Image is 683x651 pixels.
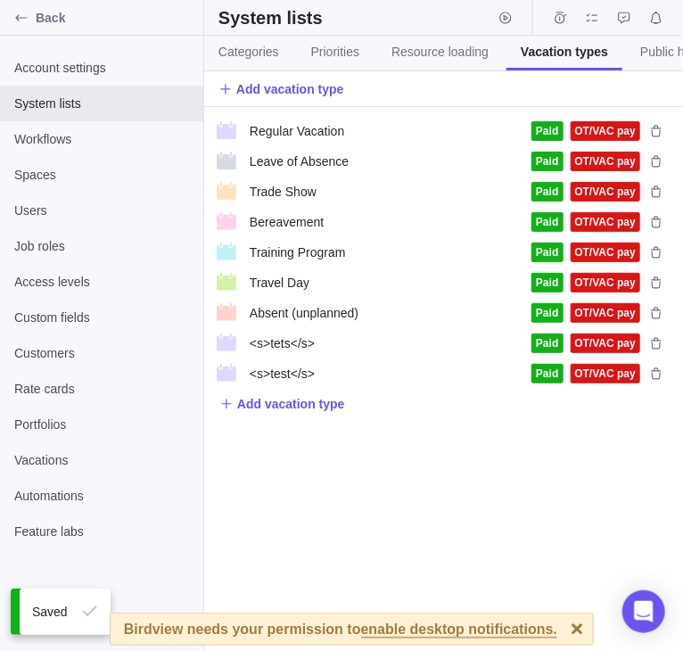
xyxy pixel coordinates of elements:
span: Portfolios [14,416,189,433]
span: Vacations [14,451,189,469]
div: Paid [531,121,563,141]
span: Users [14,202,189,219]
span: <s>tets</s> [250,334,315,352]
a: My assignments [580,13,605,28]
span: Rate cards [14,380,189,398]
span: Access levels [14,273,189,291]
h2: System lists [218,5,323,30]
span: Notifications [644,5,669,30]
span: Absent (unplanned) [250,304,358,322]
div: Paid [531,273,563,293]
div: Paid [531,334,563,353]
span: Delete [644,119,669,144]
div: Qualifies for overtime or holiday pay [571,303,640,323]
div: Qualifies for overtime or holiday pay [571,273,640,293]
span: Time logs [547,5,572,30]
span: Back [36,9,196,27]
div: Paid [531,364,563,383]
span: Training Program [250,243,346,261]
span: Add vacation type [219,391,345,416]
span: Delete [644,361,669,386]
div: Paid [531,182,563,202]
span: Workflows [14,130,189,148]
span: Automations [14,487,189,505]
a: Time logs [547,13,572,28]
div: Paid [531,303,563,323]
span: Delete [644,179,669,204]
span: Bereavement [250,213,324,231]
div: Qualifies for overtime or holiday pay [571,243,640,262]
div: Qualifies for overtime or holiday pay [571,334,640,353]
span: Delete [644,210,669,235]
span: Vacation types [521,43,608,61]
span: Delete [644,240,669,265]
span: My assignments [580,5,605,30]
div: Paid [531,212,563,232]
span: Job roles [14,237,189,255]
div: Paid [531,243,563,262]
span: Categories [218,43,279,61]
span: Delete [644,301,669,325]
span: <s>test</s> [250,365,315,383]
a: Vacation types [506,36,622,70]
span: Add vacation type [236,80,344,98]
span: Delete [644,149,669,174]
span: Travel Day [250,274,309,292]
span: Regular Vacation [250,122,344,140]
span: Account settings [14,59,189,77]
span: Delete [644,331,669,356]
div: Qualifies for overtime or holiday pay [571,212,640,232]
span: Start timer [493,5,518,30]
a: Priorities [297,36,374,70]
div: Paid [531,152,563,171]
span: enable desktop notifications. [361,622,557,639]
span: Add vacation type [218,77,344,102]
span: Trade Show [250,183,317,201]
div: Birdview needs your permission to [124,614,557,645]
span: Leave of Absence [250,152,349,170]
span: Approval requests [612,5,637,30]
span: Add vacation type [237,395,345,413]
a: Notifications [644,13,669,28]
span: Spaces [14,166,189,184]
div: Open Intercom Messenger [622,590,665,633]
a: Approval requests [612,13,637,28]
a: Resource loading [377,36,503,70]
a: Categories [204,36,293,70]
span: Customers [14,344,189,362]
span: System lists [14,95,189,112]
div: Qualifies for overtime or holiday pay [571,182,640,202]
span: Saved [32,603,82,621]
div: Qualifies for overtime or holiday pay [571,121,640,141]
span: Delete [644,270,669,295]
span: Priorities [311,43,359,61]
div: Qualifies for overtime or holiday pay [571,152,640,171]
span: Resource loading [391,43,489,61]
span: Feature labs [14,523,189,540]
div: Qualifies for overtime or holiday pay [571,364,640,383]
span: Custom fields [14,309,189,326]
